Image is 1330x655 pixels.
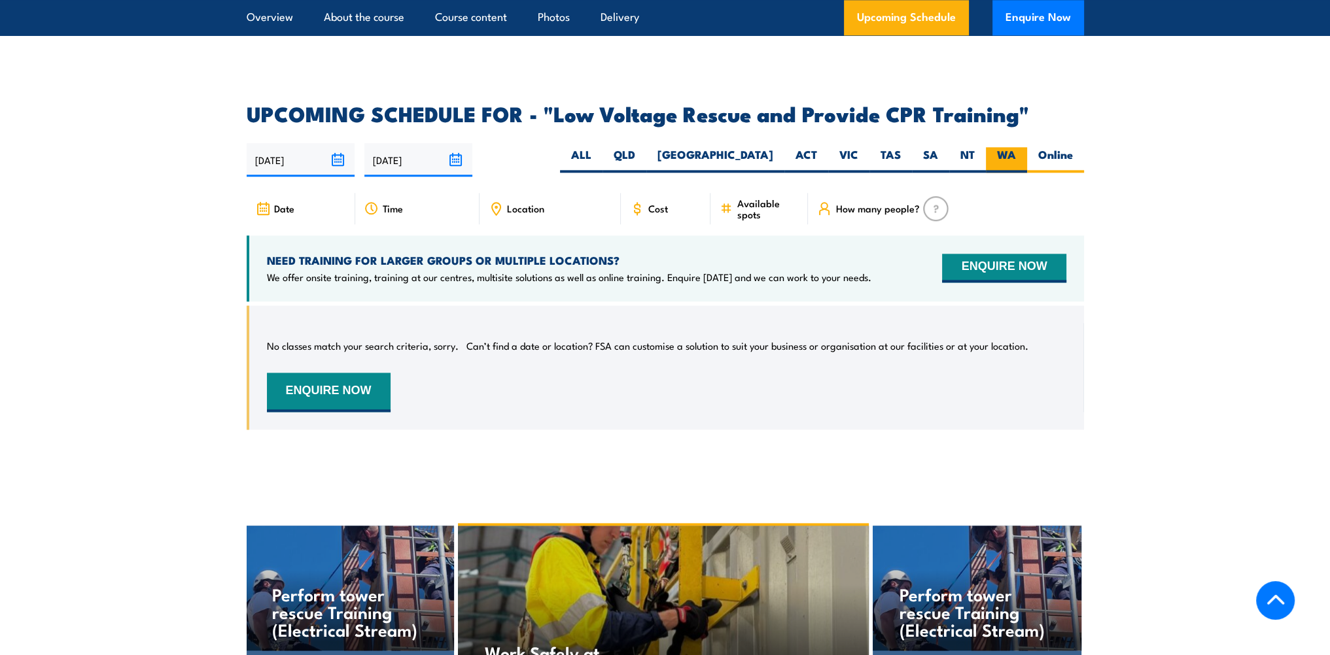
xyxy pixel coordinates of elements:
[267,253,871,267] h4: NEED TRAINING FOR LARGER GROUPS OR MULTIPLE LOCATIONS?
[267,373,391,412] button: ENQUIRE NOW
[869,147,912,173] label: TAS
[274,203,294,214] span: Date
[942,254,1066,282] button: ENQUIRE NOW
[648,203,668,214] span: Cost
[383,203,403,214] span: Time
[646,147,784,173] label: [GEOGRAPHIC_DATA]
[272,585,427,638] h4: Perform tower rescue Training (Electrical Stream)
[828,147,869,173] label: VIC
[466,339,1028,352] p: Can’t find a date or location? FSA can customise a solution to suit your business or organisation...
[835,203,919,214] span: How many people?
[986,147,1027,173] label: WA
[247,143,355,176] input: From date
[737,197,799,220] span: Available spots
[784,147,828,173] label: ACT
[912,147,949,173] label: SA
[603,147,646,173] label: QLD
[247,104,1084,122] h2: UPCOMING SCHEDULE FOR - "Low Voltage Rescue and Provide CPR Training"
[364,143,472,176] input: To date
[900,585,1055,638] h4: Perform tower rescue Training (Electrical Stream)
[267,271,871,284] p: We offer onsite training, training at our centres, multisite solutions as well as online training...
[1027,147,1084,173] label: Online
[507,203,544,214] span: Location
[267,339,459,352] p: No classes match your search criteria, sorry.
[949,147,986,173] label: NT
[560,147,603,173] label: ALL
